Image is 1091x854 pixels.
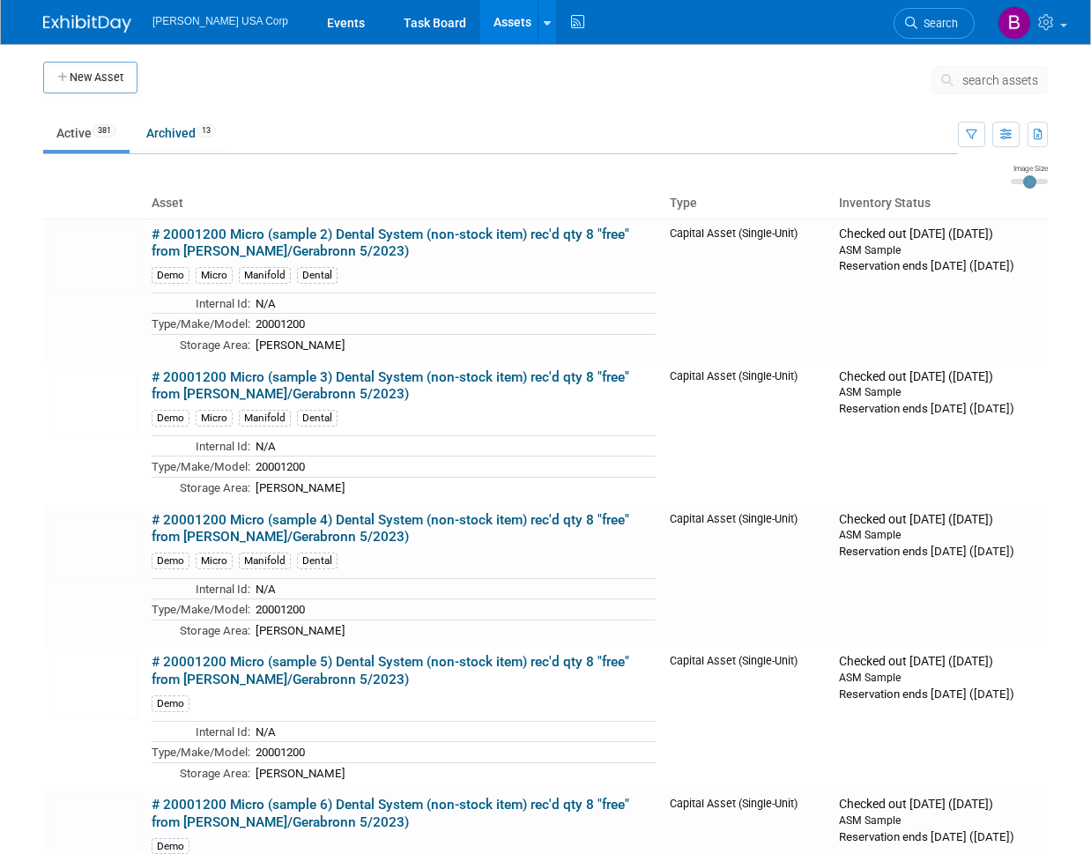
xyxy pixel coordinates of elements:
span: search assets [962,73,1038,87]
button: search assets [931,66,1048,94]
a: # 20001200 Micro (sample 2) Dental System (non-stock item) rec'd qty 8 "free" from [PERSON_NAME]/... [152,226,629,260]
td: 20001200 [250,742,656,763]
td: Type/Make/Model: [152,457,250,478]
td: Type/Make/Model: [152,742,250,763]
td: [PERSON_NAME] [250,477,656,497]
span: [PERSON_NAME] USA Corp [152,15,288,27]
button: New Asset [43,62,137,93]
div: Reservation ends [DATE] ([DATE]) [839,400,1041,417]
td: Type/Make/Model: [152,599,250,620]
div: Micro [196,267,233,284]
div: ASM Sample [839,670,1041,685]
td: Capital Asset (Single-Unit) [663,362,832,505]
img: ExhibitDay [43,15,131,33]
div: Demo [152,553,189,569]
td: [PERSON_NAME] [250,762,656,783]
div: Manifold [239,553,291,569]
td: N/A [250,293,656,314]
div: Dental [297,410,338,427]
div: Checked out [DATE] ([DATE]) [839,654,1041,670]
td: N/A [250,721,656,742]
div: Reservation ends [DATE] ([DATE]) [839,828,1041,845]
td: Type/Make/Model: [152,314,250,335]
div: Micro [196,553,233,569]
td: Internal Id: [152,293,250,314]
th: Type [663,189,832,219]
a: # 20001200 Micro (sample 4) Dental System (non-stock item) rec'd qty 8 "free" from [PERSON_NAME]/... [152,512,629,546]
td: N/A [250,578,656,599]
span: Storage Area: [180,767,250,780]
td: Capital Asset (Single-Unit) [663,647,832,790]
td: N/A [250,435,656,457]
div: Reservation ends [DATE] ([DATE]) [839,257,1041,274]
div: Demo [152,695,189,712]
span: Search [917,17,958,30]
div: Demo [152,267,189,284]
a: # 20001200 Micro (sample 5) Dental System (non-stock item) rec'd qty 8 "free" from [PERSON_NAME]/... [152,654,629,687]
span: Storage Area: [180,338,250,352]
a: # 20001200 Micro (sample 3) Dental System (non-stock item) rec'd qty 8 "free" from [PERSON_NAME]/... [152,369,629,403]
td: 20001200 [250,314,656,335]
div: Reservation ends [DATE] ([DATE]) [839,686,1041,702]
th: Asset [145,189,663,219]
div: Manifold [239,267,291,284]
a: Archived13 [133,116,229,150]
span: Storage Area: [180,481,250,494]
span: 381 [93,124,116,137]
div: Manifold [239,410,291,427]
td: [PERSON_NAME] [250,620,656,640]
div: Dental [297,267,338,284]
td: Capital Asset (Single-Unit) [663,219,832,361]
td: Internal Id: [152,721,250,742]
div: Checked out [DATE] ([DATE]) [839,369,1041,385]
div: ASM Sample [839,242,1041,257]
span: Storage Area: [180,624,250,637]
td: [PERSON_NAME] [250,335,656,355]
div: Dental [297,553,338,569]
div: Checked out [DATE] ([DATE]) [839,797,1041,813]
div: ASM Sample [839,384,1041,399]
div: ASM Sample [839,813,1041,828]
span: 13 [197,124,216,137]
div: Reservation ends [DATE] ([DATE]) [839,543,1041,560]
td: Internal Id: [152,578,250,599]
a: # 20001200 Micro (sample 6) Dental System (non-stock item) rec'd qty 8 "free" from [PERSON_NAME]/... [152,797,629,830]
td: Capital Asset (Single-Unit) [663,505,832,648]
td: 20001200 [250,599,656,620]
img: Brian Malley [998,6,1031,40]
a: Search [894,8,975,39]
div: ASM Sample [839,527,1041,542]
div: Micro [196,410,233,427]
a: Active381 [43,116,130,150]
div: Checked out [DATE] ([DATE]) [839,512,1041,528]
div: Image Size [1011,163,1048,174]
div: Demo [152,410,189,427]
div: Checked out [DATE] ([DATE]) [839,226,1041,242]
td: 20001200 [250,457,656,478]
td: Internal Id: [152,435,250,457]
